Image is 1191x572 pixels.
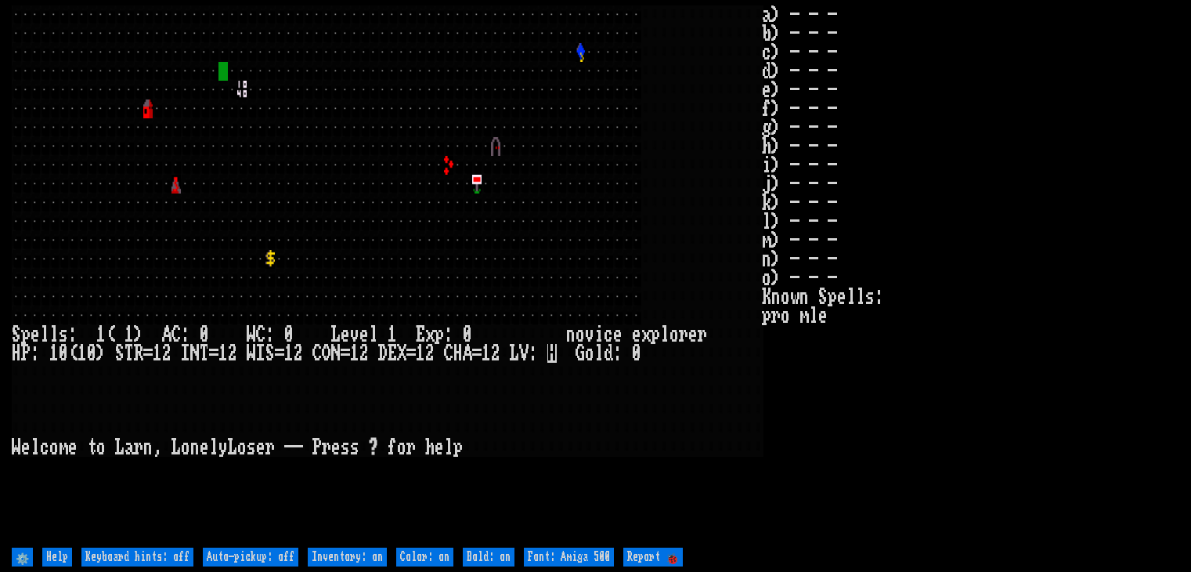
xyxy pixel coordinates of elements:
[181,344,190,363] div: I
[378,344,388,363] div: D
[491,344,500,363] div: 2
[200,325,209,344] div: 0
[247,344,256,363] div: W
[369,325,378,344] div: l
[171,438,181,457] div: L
[125,344,134,363] div: T
[482,344,491,363] div: 1
[604,325,613,344] div: c
[31,344,40,363] div: :
[322,438,331,457] div: r
[247,325,256,344] div: W
[218,344,228,363] div: 1
[181,325,190,344] div: :
[115,438,125,457] div: L
[632,325,641,344] div: e
[125,325,134,344] div: 1
[81,548,193,567] input: Keyboard hints: off
[68,438,78,457] div: e
[153,438,162,457] div: ,
[265,438,275,457] div: r
[96,344,106,363] div: )
[209,344,218,363] div: =
[444,438,453,457] div: l
[247,438,256,457] div: s
[312,438,322,457] div: P
[566,325,576,344] div: n
[613,325,623,344] div: e
[106,325,115,344] div: (
[669,325,679,344] div: o
[576,325,585,344] div: o
[143,344,153,363] div: =
[341,438,350,457] div: s
[190,438,200,457] div: n
[604,344,613,363] div: d
[134,325,143,344] div: )
[623,548,683,567] input: Report 🐞
[284,438,294,457] div: -
[284,344,294,363] div: 1
[463,344,472,363] div: A
[96,325,106,344] div: 1
[31,438,40,457] div: l
[594,344,604,363] div: l
[59,325,68,344] div: s
[359,325,369,344] div: e
[256,344,265,363] div: I
[40,325,49,344] div: l
[585,344,594,363] div: o
[153,344,162,363] div: 1
[125,438,134,457] div: a
[463,325,472,344] div: 0
[96,438,106,457] div: o
[265,325,275,344] div: :
[228,344,237,363] div: 2
[68,344,78,363] div: (
[87,438,96,457] div: t
[406,438,416,457] div: r
[143,438,153,457] div: n
[660,325,669,344] div: l
[200,438,209,457] div: e
[49,344,59,363] div: 1
[524,548,614,567] input: Font: Amiga 500
[396,548,453,567] input: Color: on
[416,325,425,344] div: E
[397,438,406,457] div: o
[435,438,444,457] div: e
[679,325,688,344] div: r
[472,344,482,363] div: =
[453,344,463,363] div: H
[698,325,707,344] div: r
[529,344,538,363] div: :
[425,344,435,363] div: 2
[49,438,59,457] div: o
[425,438,435,457] div: h
[237,438,247,457] div: o
[762,5,1178,543] stats: a) - - - b) - - - c) - - - d) - - - e) - - - f) - - - g) - - - h) - - - i) - - - j) - - - k) - - ...
[641,325,651,344] div: x
[21,438,31,457] div: e
[331,344,341,363] div: N
[134,438,143,457] div: r
[350,325,359,344] div: v
[294,344,303,363] div: 2
[162,325,171,344] div: A
[350,344,359,363] div: 1
[388,325,397,344] div: 1
[181,438,190,457] div: o
[308,548,387,567] input: Inventory: on
[416,344,425,363] div: 1
[228,438,237,457] div: L
[31,325,40,344] div: e
[341,325,350,344] div: e
[200,344,209,363] div: T
[613,344,623,363] div: :
[519,344,529,363] div: V
[12,325,21,344] div: S
[42,548,72,567] input: Help
[12,548,33,567] input: ⚙️
[369,438,378,457] div: ?
[435,325,444,344] div: p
